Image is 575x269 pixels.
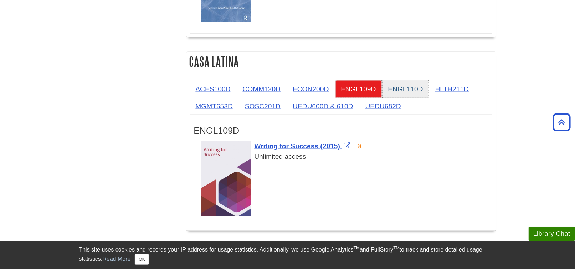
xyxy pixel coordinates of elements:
span: Writing for Success (2015) [255,142,340,150]
a: HLTH211D [430,80,475,98]
a: Back to Top [550,117,573,127]
a: SOSC201D [239,97,286,115]
a: ENGL109D [335,80,382,98]
a: ENGL110D [383,80,429,98]
h3: ENGL109D [194,126,488,136]
a: UEDU600D & 610D [287,97,359,115]
button: Library Chat [529,227,575,241]
a: ECON200D [287,80,334,98]
img: Cover Art [201,141,251,216]
a: MGMT653D [190,97,238,115]
a: UEDU682D [360,97,407,115]
a: ACES100D [190,80,236,98]
div: Unlimited access [201,152,488,162]
button: Close [135,254,149,265]
a: Read More [102,256,130,262]
img: Open Access [357,143,362,149]
h2: Casa Latina [186,52,496,71]
a: COMM120D [237,80,287,98]
sup: TM [394,245,400,250]
div: This site uses cookies and records your IP address for usage statistics. Additionally, we use Goo... [79,245,496,265]
a: Link opens in new window [255,142,353,150]
sup: TM [354,245,360,250]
